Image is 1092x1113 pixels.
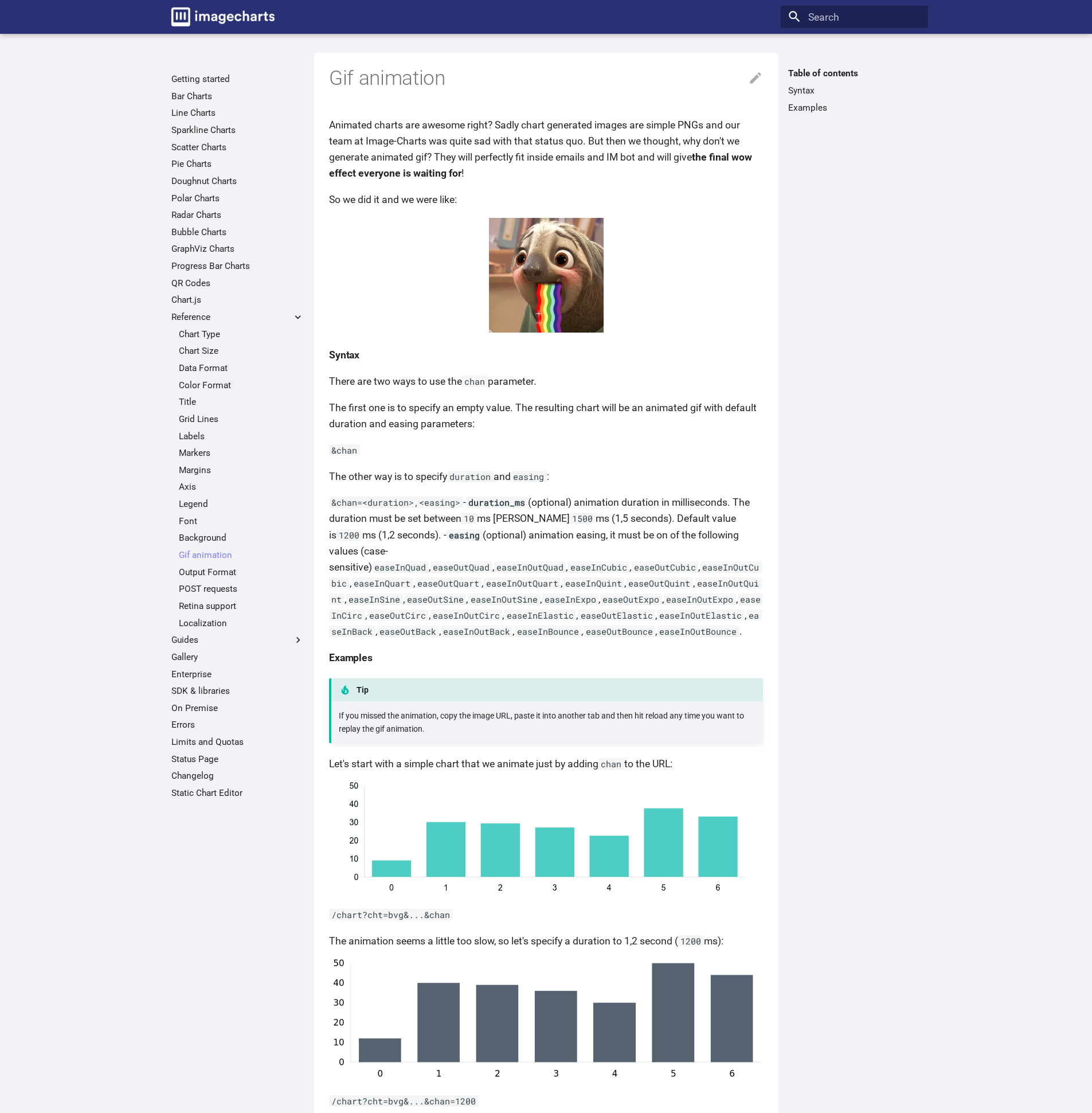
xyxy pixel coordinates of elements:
[179,362,304,374] a: Data Format
[468,593,540,605] code: easeInOutSine
[171,736,304,748] a: Limits and Quotas
[171,702,304,714] a: On Premise
[447,529,483,541] code: easing
[179,532,304,544] a: Background
[329,400,763,432] p: The first one is to specify an empty value. The resulting chart will be an animated gif with defa...
[179,618,304,629] a: Localization
[514,626,581,637] code: easeInBounce
[171,7,275,26] img: logo
[179,516,304,527] a: Font
[179,345,304,357] a: Chart Size
[657,626,739,637] code: easeInOutBounce
[781,68,928,79] label: Table of contents
[430,561,492,573] code: easeOutQuad
[788,85,921,96] a: Syntax
[664,593,736,605] code: easeInOutExpo
[166,2,280,31] a: Image-Charts documentation
[171,175,304,187] a: Doughnut Charts
[171,634,304,646] label: Guides
[179,329,304,340] a: Chart Type
[329,959,763,1083] img: chart
[351,577,413,589] code: easeInQuart
[171,91,304,102] a: Bar Charts
[447,471,494,482] code: duration
[171,719,304,731] a: Errors
[329,650,763,666] h4: Examples
[542,593,598,605] code: easeInExpo
[405,593,467,605] code: easeOutSine
[171,124,304,136] a: Sparkline Charts
[329,497,463,508] code: &chan=<duration>,<easing>
[171,669,304,680] a: Enterprise
[171,278,304,289] a: QR Codes
[415,577,482,589] code: easeOutQuart
[329,117,763,182] p: Animated charts are awesome right? Sadly chart generated images are simple PNGs and our team at I...
[329,756,763,772] p: Let's start with a simple chart that we animate just by adding to the URL:
[339,709,755,735] p: If you missed the animation, copy the image URL, paste it into another tab and then hit reload an...
[788,102,921,114] a: Examples
[329,678,763,701] p: Tip
[171,260,304,272] a: Progress Bar Charts
[171,770,304,782] a: Changelog
[372,561,429,573] code: easeInQuad
[179,464,304,476] a: Margins
[179,498,304,510] a: Legend
[171,294,304,306] a: Chart.js
[346,782,747,896] img: chart
[179,567,304,578] a: Output Format
[377,626,439,637] code: easeOutBack
[441,626,513,637] code: easeInOutBack
[171,107,304,119] a: Line Charts
[346,593,403,605] code: easeInSine
[171,193,304,204] a: Polar Charts
[179,396,304,408] a: Title
[483,577,561,589] code: easeInOutQuart
[583,626,655,637] code: easeOutBounce
[329,494,763,639] p: - (optional) animation duration in milliseconds. The duration must be set between ms [PERSON_NAME...
[598,758,624,770] code: chan
[781,6,928,29] input: Search
[329,933,763,949] p: The animation seems a little too slow, so let's specify a duration to 1,2 second ( ms):
[329,65,763,92] h1: Gif animation
[171,311,304,323] label: Reference
[171,651,304,663] a: Gallery
[171,226,304,238] a: Bubble Charts
[179,447,304,459] a: Markers
[329,444,360,456] code: &chan
[329,909,453,920] code: /chart?cht=bvg&...&chan
[329,347,763,363] h4: Syntax
[179,600,304,612] a: Retina support
[367,610,429,621] code: easeOutCirc
[171,329,304,629] nav: Reference
[179,380,304,391] a: Color Format
[336,529,362,541] code: 1200
[329,468,763,485] p: The other way is to specify and :
[171,73,304,85] a: Getting started
[179,413,304,425] a: Grid Lines
[494,561,566,573] code: easeInOutQuad
[171,158,304,170] a: Pie Charts
[171,142,304,153] a: Scatter Charts
[179,549,304,561] a: Gif animation
[600,593,662,605] code: easeOutExpo
[179,481,304,493] a: Axis
[504,610,576,621] code: easeInElastic
[329,192,763,208] p: So we did it and we were like:
[657,610,745,621] code: easeInOutElastic
[578,610,655,621] code: easeOutElastic
[562,577,624,589] code: easeInQuint
[179,583,304,595] a: POST requests
[567,561,629,573] code: easeInCubic
[171,753,304,765] a: Status Page
[462,376,488,387] code: chan
[489,218,604,333] img: woot
[171,209,304,221] a: Radar Charts
[179,431,304,442] a: Labels
[171,787,304,799] a: Static Chart Editor
[329,373,763,389] p: There are two ways to use the parameter.
[171,685,304,697] a: SDK & libraries
[626,577,693,589] code: easeOutQuint
[511,471,547,482] code: easing
[329,1095,479,1107] code: /chart?cht=bvg&...&chan=1200
[461,513,477,524] code: 10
